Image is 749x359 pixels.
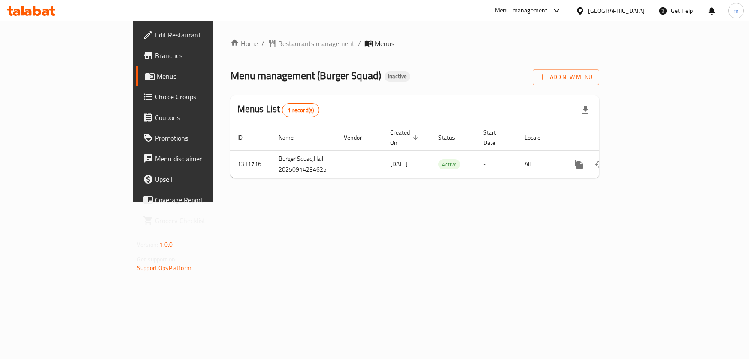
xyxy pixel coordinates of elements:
span: Get support on: [137,254,176,265]
span: 1 record(s) [282,106,319,114]
td: All [518,150,562,178]
span: Menu disclaimer [155,153,251,164]
span: Version: [137,239,158,250]
button: Add New Menu [533,69,599,85]
span: Upsell [155,174,251,184]
a: Coupons [136,107,258,128]
td: - [476,150,518,178]
nav: breadcrumb [230,38,599,49]
span: Menus [157,71,251,81]
span: Add New Menu [540,72,592,83]
span: Choice Groups [155,92,251,102]
span: ID [237,132,254,143]
a: Support.OpsPlatform [137,262,191,273]
span: Status [438,132,466,143]
th: Actions [562,125,658,151]
div: Total records count [282,103,319,117]
a: Grocery Checklist [136,210,258,231]
li: / [261,38,264,49]
span: Coverage Report [155,195,251,205]
div: [GEOGRAPHIC_DATA] [588,6,645,15]
td: Burger Squad,Hail 20250914234625 [272,150,337,178]
li: / [358,38,361,49]
div: Export file [575,100,596,120]
a: Upsell [136,169,258,190]
span: Active [438,160,460,169]
a: Choice Groups [136,86,258,107]
span: Vendor [344,132,373,143]
span: m [734,6,739,15]
a: Branches [136,45,258,66]
span: Edit Restaurant [155,30,251,40]
a: Coverage Report [136,190,258,210]
span: [DATE] [390,158,408,169]
span: Name [279,132,305,143]
table: enhanced table [230,125,658,178]
span: Menus [375,38,394,49]
span: 1.0.0 [159,239,173,250]
span: Promotions [155,133,251,143]
div: Inactive [385,71,410,82]
div: Menu-management [495,6,548,16]
a: Menu disclaimer [136,148,258,169]
a: Menus [136,66,258,86]
button: Change Status [589,154,610,175]
span: Coupons [155,112,251,123]
button: more [569,154,589,175]
a: Edit Restaurant [136,25,258,45]
span: Created On [390,127,421,148]
span: Start Date [483,127,507,148]
h2: Menus List [237,103,319,117]
span: Menu management ( Burger Squad ) [230,66,381,85]
a: Restaurants management [268,38,355,49]
a: Promotions [136,128,258,148]
span: Locale [525,132,552,143]
span: Restaurants management [278,38,355,49]
span: Branches [155,50,251,61]
span: Inactive [385,73,410,80]
span: Grocery Checklist [155,215,251,226]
